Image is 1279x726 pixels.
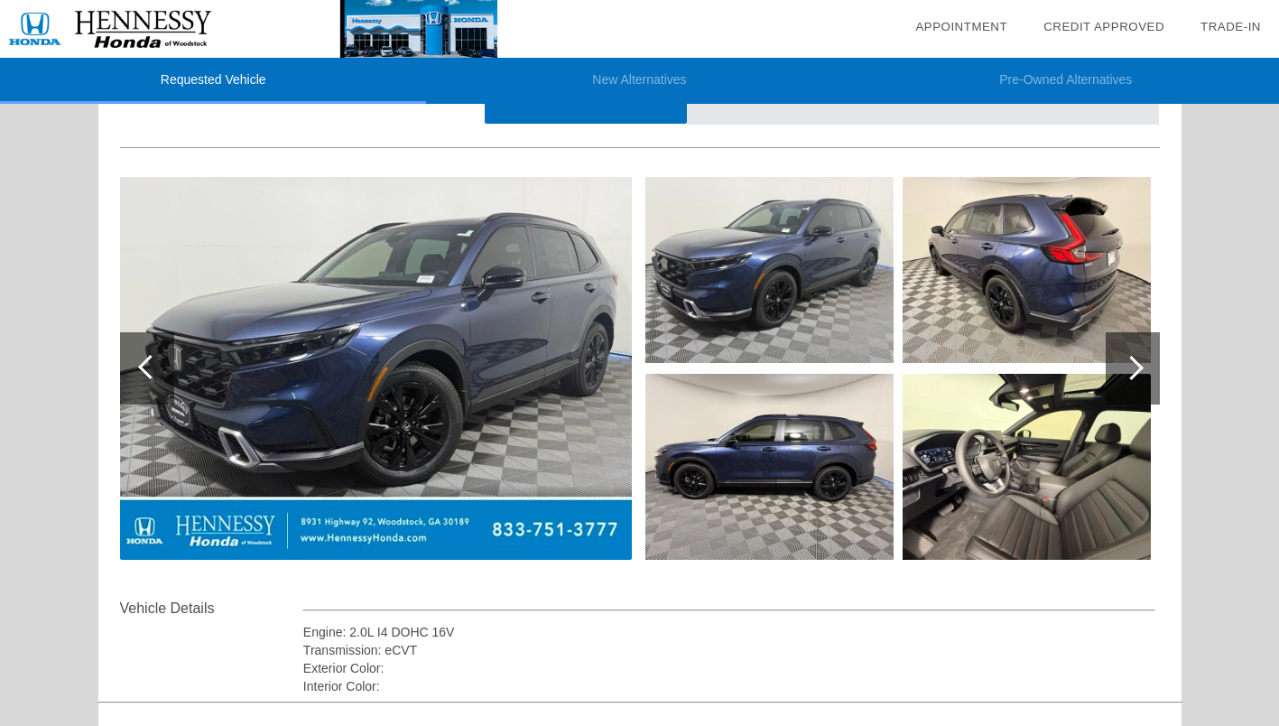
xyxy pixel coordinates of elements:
[120,177,632,560] img: e58f8c8a-a2ab-4419-94de-c08b5ccd6768.jpg
[303,641,1156,659] div: Transmission: eCVT
[1043,20,1164,33] a: Credit Approved
[645,177,894,363] img: 20d4c48d-bc1e-4937-aa3d-237b3bcbc2e8.jpeg
[303,659,1156,677] div: Exterior Color:
[853,58,1279,104] li: Pre-Owned Alternatives
[303,677,1156,695] div: Interior Color:
[120,598,303,619] div: Vehicle Details
[303,623,1156,641] div: Engine: 2.0L I4 DOHC 16V
[903,177,1151,363] img: 2682f543-0fc9-47c6-9385-86d7ee100308.jpeg
[426,58,852,104] li: New Alternatives
[903,374,1151,560] img: 1379e771-f5ff-4d0f-a967-6188c2b6f304.jpeg
[915,20,1007,33] a: Appointment
[645,374,894,560] img: 4e2e94ec-b21f-4be0-b506-b89aeb42da74.jpeg
[1200,20,1261,33] a: Trade-In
